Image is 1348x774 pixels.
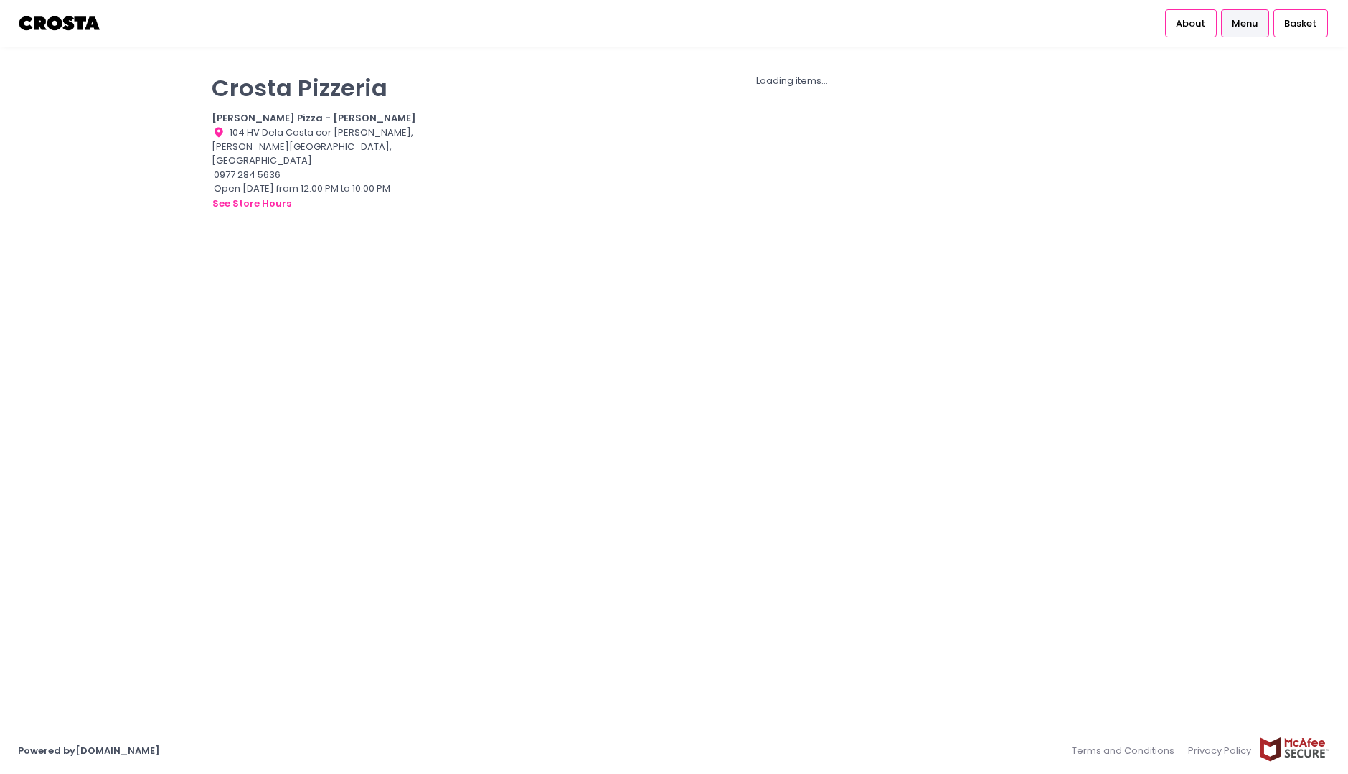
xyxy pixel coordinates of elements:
img: logo [18,11,102,36]
button: see store hours [212,196,292,212]
b: [PERSON_NAME] Pizza - [PERSON_NAME] [212,111,416,125]
a: Powered by[DOMAIN_NAME] [18,744,160,758]
div: Loading items... [447,74,1136,88]
span: About [1176,16,1205,31]
span: Basket [1284,16,1316,31]
div: Open [DATE] from 12:00 PM to 10:00 PM [212,181,430,211]
div: 104 HV Dela Costa cor [PERSON_NAME], [PERSON_NAME][GEOGRAPHIC_DATA], [GEOGRAPHIC_DATA] [212,126,430,168]
p: Crosta Pizzeria [212,74,430,102]
span: Menu [1232,16,1258,31]
a: Menu [1221,9,1269,37]
a: Privacy Policy [1182,737,1259,765]
div: 0977 284 5636 [212,168,430,182]
a: Terms and Conditions [1072,737,1182,765]
a: About [1165,9,1217,37]
img: mcafee-secure [1258,737,1330,762]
